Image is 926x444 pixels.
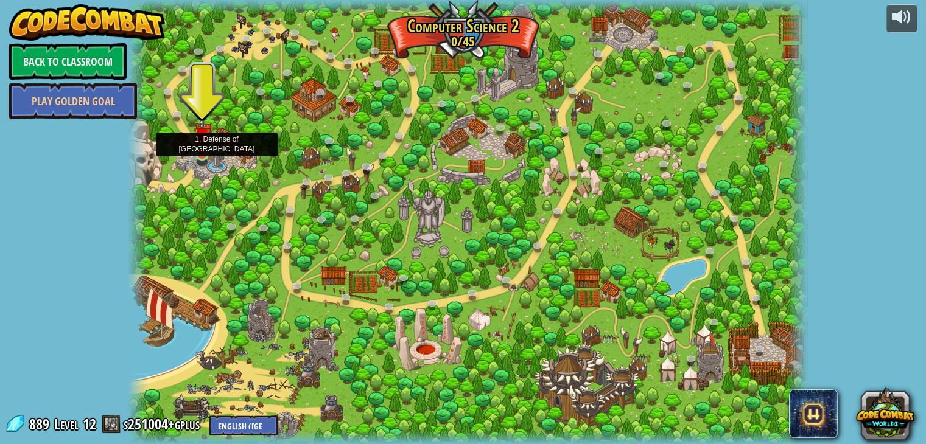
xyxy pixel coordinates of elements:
[83,414,96,434] span: 12
[9,43,127,80] a: Back to Classroom
[29,414,53,434] span: 889
[124,414,203,434] a: s251004+gplus
[9,4,165,41] img: CodeCombat - Learn how to code by playing a game
[54,414,79,434] span: Level
[886,4,917,33] button: Adjust volume
[9,83,137,119] a: Play Golden Goal
[194,116,211,155] img: level-banner-unstarted.png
